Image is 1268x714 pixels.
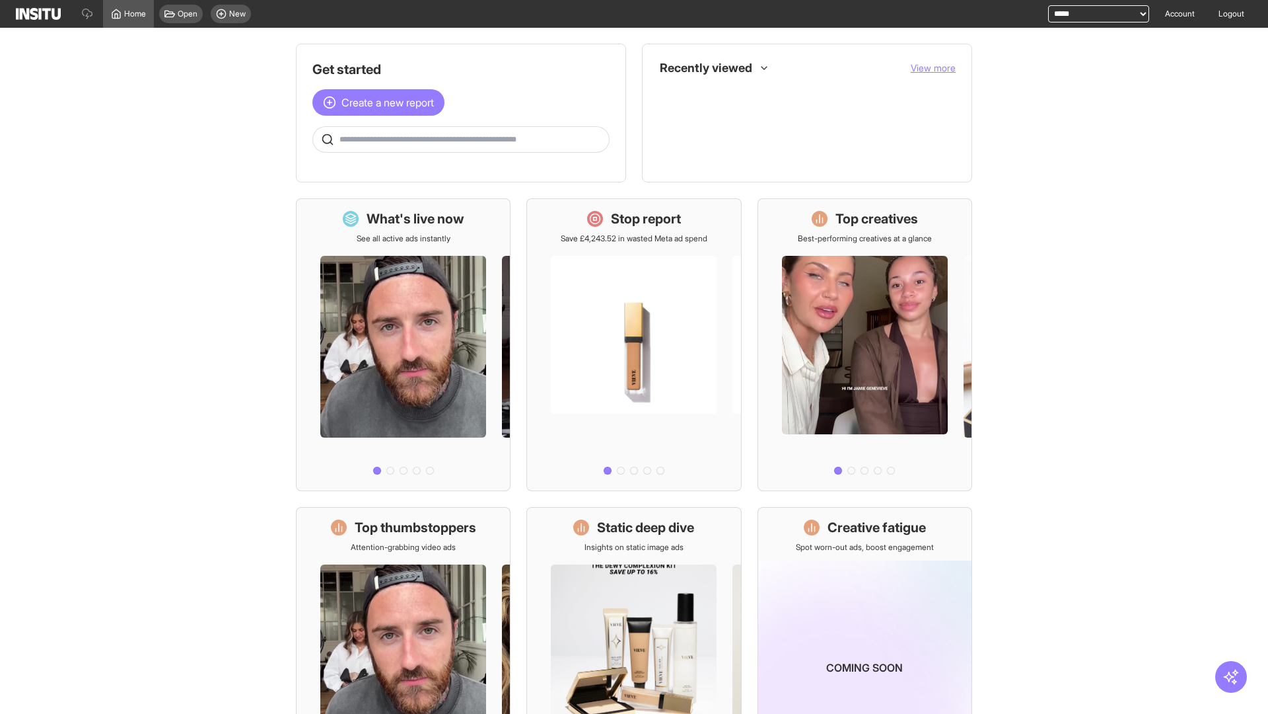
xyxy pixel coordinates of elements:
[367,210,464,228] h1: What's live now
[351,542,456,553] p: Attention-grabbing video ads
[757,198,972,491] a: Top creativesBest-performing creatives at a glance
[355,518,476,537] h1: Top thumbstoppers
[312,89,444,116] button: Create a new report
[341,95,434,110] span: Create a new report
[296,198,511,491] a: What's live nowSee all active ads instantly
[798,233,932,244] p: Best-performing creatives at a glance
[16,8,61,20] img: Logo
[911,62,956,73] span: View more
[357,233,450,244] p: See all active ads instantly
[229,9,246,19] span: New
[312,60,610,79] h1: Get started
[835,210,918,228] h1: Top creatives
[526,198,741,491] a: Stop reportSave £4,243.52 in wasted Meta ad spend
[611,210,681,228] h1: Stop report
[124,9,146,19] span: Home
[584,542,684,553] p: Insights on static image ads
[911,61,956,75] button: View more
[561,233,707,244] p: Save £4,243.52 in wasted Meta ad spend
[178,9,197,19] span: Open
[597,518,694,537] h1: Static deep dive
